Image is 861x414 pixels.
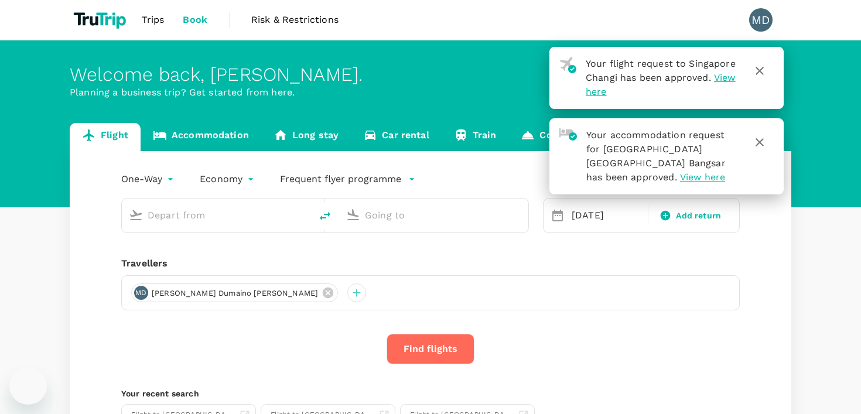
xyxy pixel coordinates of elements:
[387,334,474,364] button: Find flights
[121,388,740,399] p: Your recent search
[121,256,740,271] div: Travellers
[251,13,339,27] span: Risk & Restrictions
[70,123,141,151] a: Flight
[9,367,47,405] iframe: Button to launch messaging window
[142,13,165,27] span: Trips
[261,123,351,151] a: Long stay
[442,123,509,151] a: Train
[70,85,791,100] p: Planning a business trip? Get started from here.
[303,214,305,216] button: Open
[280,172,415,186] button: Frequent flyer programme
[145,288,325,299] span: [PERSON_NAME] Dumaino [PERSON_NAME]
[280,172,401,186] p: Frequent flyer programme
[131,283,338,302] div: MD[PERSON_NAME] Dumaino [PERSON_NAME]
[559,128,577,141] img: hotel-approved
[559,57,576,73] img: flight-approved
[567,204,645,227] div: [DATE]
[141,123,261,151] a: Accommodation
[134,286,148,300] div: MD
[70,7,132,33] img: TruTrip logo
[70,64,791,85] div: Welcome back , [PERSON_NAME] .
[183,13,207,27] span: Book
[148,206,286,224] input: Depart from
[365,206,504,224] input: Going to
[586,58,736,83] span: Your flight request to Singapore Changi has been approved.
[121,170,176,189] div: One-Way
[676,210,721,222] span: Add return
[508,123,599,151] a: Concierge
[749,8,773,32] div: MD
[200,170,257,189] div: Economy
[586,129,726,183] span: Your accommodation request for [GEOGRAPHIC_DATA] [GEOGRAPHIC_DATA] Bangsar has been approved.
[520,214,522,216] button: Open
[311,202,339,230] button: delete
[351,123,442,151] a: Car rental
[680,172,725,183] span: View here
